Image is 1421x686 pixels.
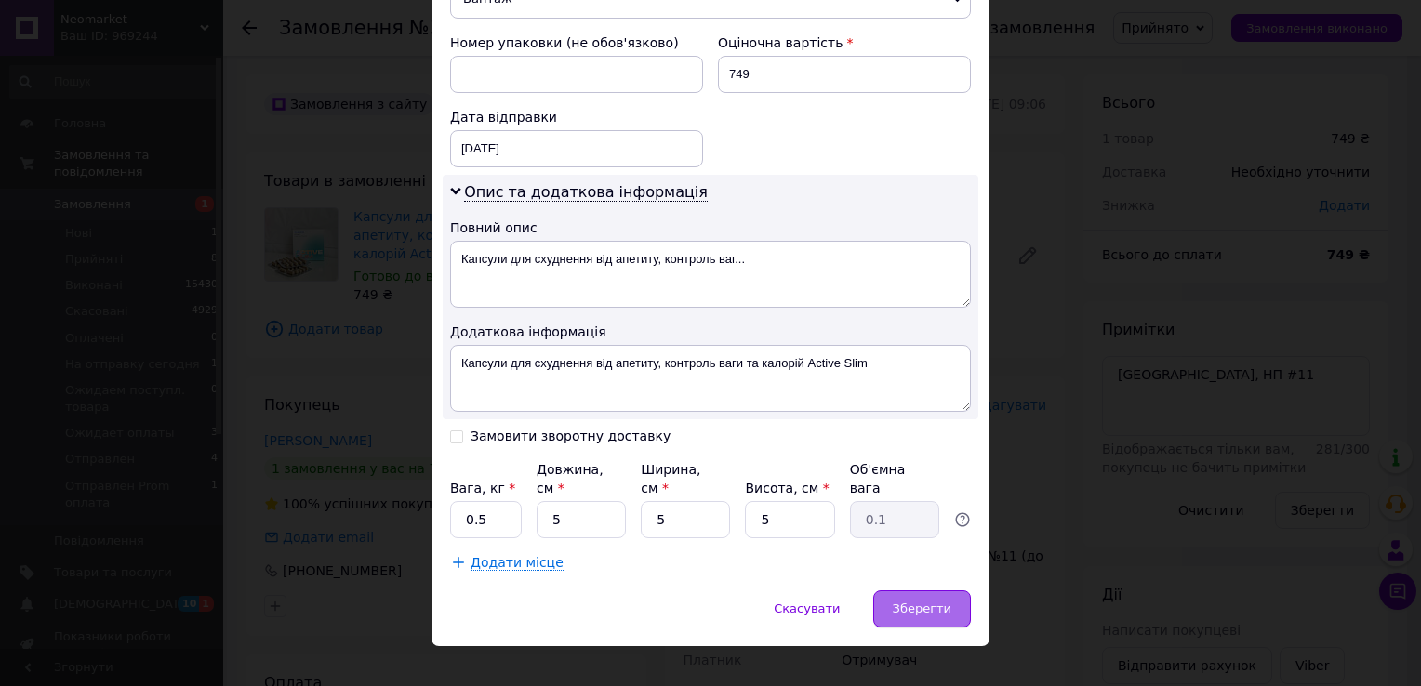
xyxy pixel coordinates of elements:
[450,345,971,412] textarea: Капсули для схуднення від апетиту, контроль ваги та калорій Active Slim
[450,33,703,52] div: Номер упаковки (не обов'язково)
[537,462,604,495] label: Довжина, см
[471,555,564,571] span: Додати місце
[774,601,840,615] span: Скасувати
[464,183,708,202] span: Опис та додаткова інформація
[450,323,971,341] div: Додаткова інформація
[450,108,703,126] div: Дата відправки
[471,429,671,444] div: Замовити зворотну доставку
[850,460,939,497] div: Об'ємна вага
[450,241,971,308] textarea: Капсули для схуднення від апетиту, контроль ваг...
[450,218,971,237] div: Повний опис
[745,481,829,495] label: Висота, см
[893,601,951,615] span: Зберегти
[718,33,971,52] div: Оціночна вартість
[641,462,700,495] label: Ширина, см
[450,481,515,495] label: Вага, кг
